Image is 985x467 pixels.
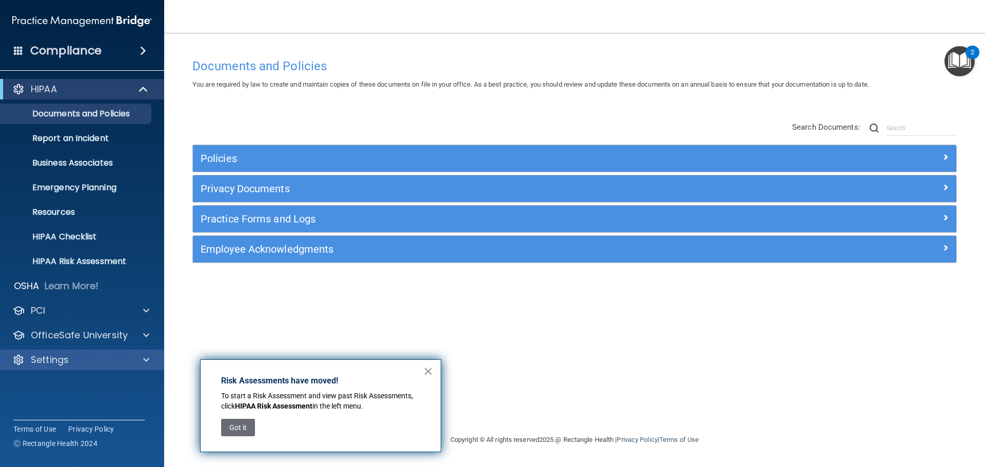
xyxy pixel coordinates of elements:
[659,436,699,443] a: Terms of Use
[7,232,147,242] p: HIPAA Checklist
[7,133,147,144] p: Report an Incident
[31,354,69,366] p: Settings
[13,438,97,449] span: Ⓒ Rectangle Health 2024
[887,120,957,136] input: Search
[201,183,758,194] h5: Privacy Documents
[235,402,312,410] strong: HIPAA Risk Assessment
[7,158,147,168] p: Business Associates
[221,392,415,410] span: To start a Risk Assessment and view past Risk Assessments, click
[7,207,147,217] p: Resources
[221,419,255,436] button: Got it
[14,280,40,292] p: OSHA
[387,423,762,456] div: Copyright © All rights reserved 2025 @ Rectangle Health | |
[31,329,128,341] p: OfficeSafe University
[971,52,974,66] div: 2
[7,256,147,267] p: HIPAA Risk Assessment
[30,44,102,58] h4: Compliance
[792,123,860,132] span: Search Documents:
[312,402,363,410] span: in the left menu.
[45,280,99,292] p: Learn More!
[13,424,56,434] a: Terms of Use
[201,243,758,255] h5: Employee Acknowledgments
[201,153,758,164] h5: Policies
[68,424,114,434] a: Privacy Policy
[31,83,57,95] p: HIPAA
[192,59,957,73] h4: Documents and Policies
[870,124,879,133] img: ic-search.3b580494.png
[192,80,869,88] span: You are required by law to create and maintain copies of these documents on file in your office. ...
[7,109,147,119] p: Documents and Policies
[221,376,338,385] strong: Risk Assessments have moved!
[201,213,758,225] h5: Practice Forms and Logs
[12,11,152,31] img: PMB logo
[31,304,45,317] p: PCI
[423,363,433,379] button: Close
[944,46,975,76] button: Open Resource Center, 2 new notifications
[7,182,147,193] p: Emergency Planning
[617,436,657,443] a: Privacy Policy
